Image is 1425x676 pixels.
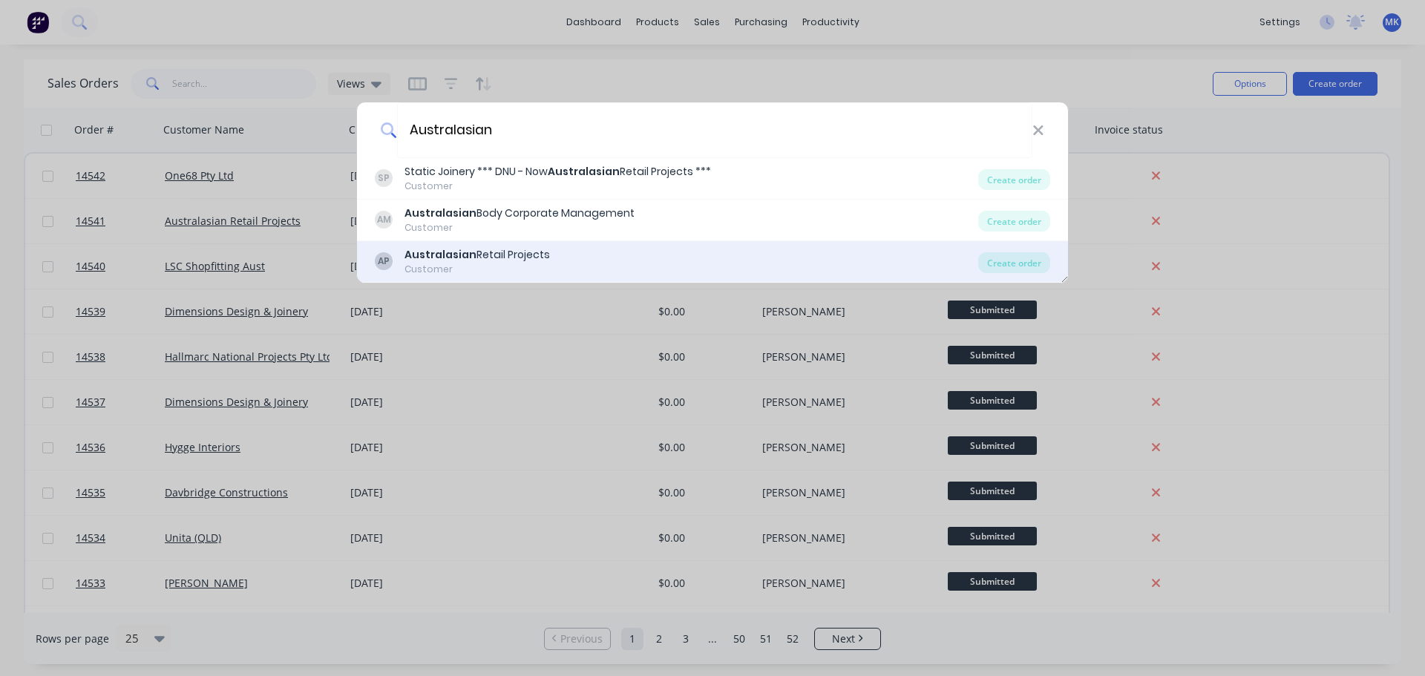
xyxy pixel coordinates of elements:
div: AM [375,211,393,229]
div: Body Corporate Management [404,206,635,221]
div: Customer [404,180,711,193]
div: Customer [404,221,635,234]
div: Customer [404,263,550,276]
div: Create order [978,169,1050,190]
b: Australasian [548,164,620,179]
b: Australasian [404,206,476,220]
div: SP [375,169,393,187]
div: Create order [978,211,1050,232]
div: Create order [978,252,1050,273]
input: Enter a customer name to create a new order... [397,102,1032,158]
div: AP [375,252,393,270]
div: Static Joinery *** DNU - Now Retail Projects *** [404,164,711,180]
div: Retail Projects [404,247,550,263]
b: Australasian [404,247,476,262]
